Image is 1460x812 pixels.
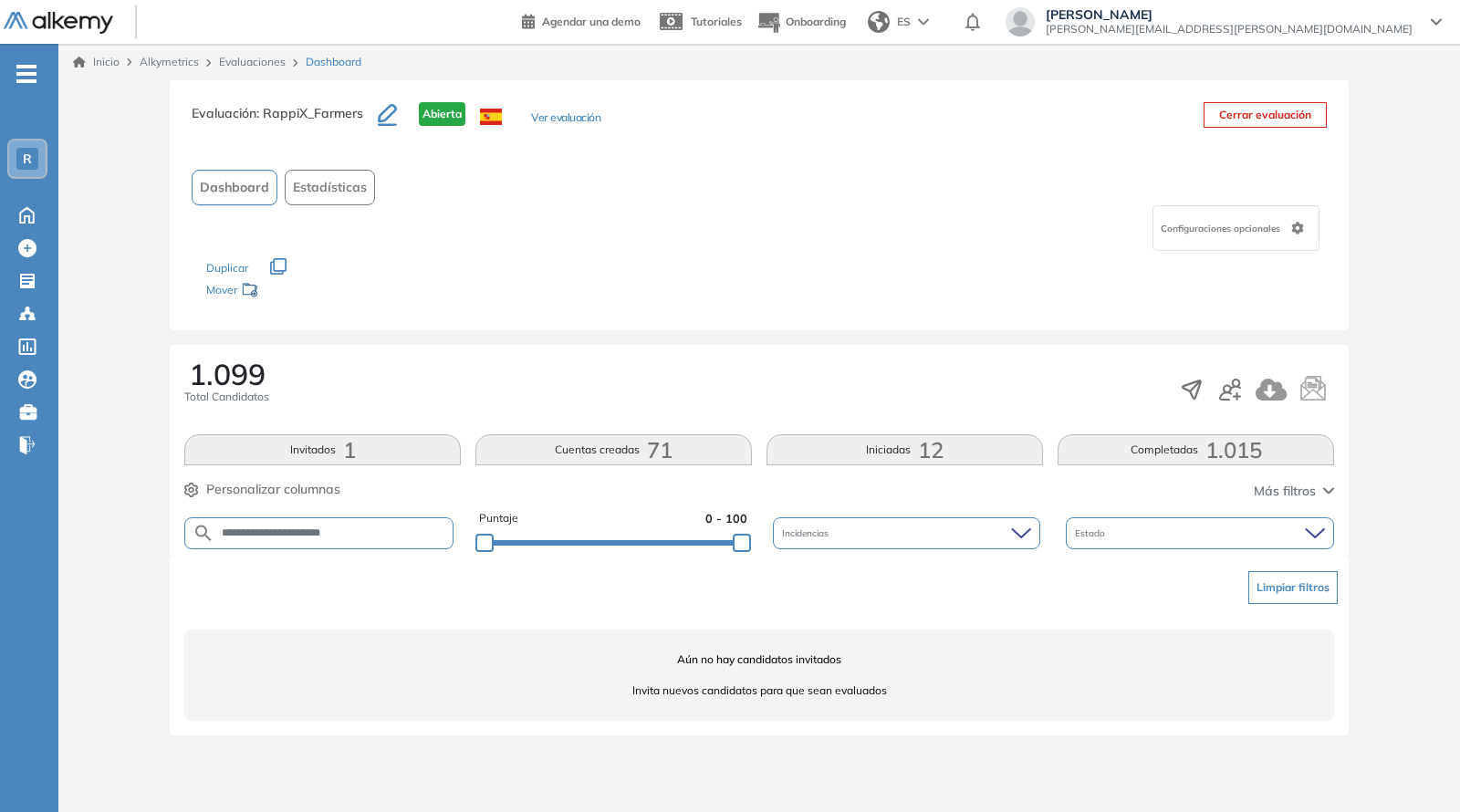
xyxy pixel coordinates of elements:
[1058,434,1334,465] button: Completadas1.015
[531,109,600,129] button: Ver evaluación
[1254,482,1316,501] span: Más filtros
[766,434,1043,465] button: Iniciadas12
[480,109,502,125] img: ESP
[293,178,367,197] span: Estadísticas
[285,170,375,205] button: Estadísticas
[184,480,340,499] button: Personalizar columnas
[184,651,1334,668] span: Aún no hay candidatos invitados
[1161,222,1284,235] span: Configuraciones opcionales
[786,15,846,28] span: Onboarding
[756,3,846,42] button: Onboarding
[256,105,363,121] span: : RappiX_Farmers
[192,170,277,205] button: Dashboard
[691,15,742,28] span: Tutoriales
[479,510,518,527] span: Puntaje
[219,55,286,68] a: Evaluaciones
[1066,517,1334,549] div: Estado
[23,151,32,166] span: R
[1046,7,1413,22] span: [PERSON_NAME]
[419,102,465,126] span: Abierta
[206,275,389,308] div: Mover
[475,434,752,465] button: Cuentas creadas71
[184,434,461,465] button: Invitados1
[306,54,361,70] span: Dashboard
[522,9,641,31] a: Agendar una demo
[140,55,199,68] span: Alkymetrics
[184,389,269,405] span: Total Candidatos
[193,522,214,545] img: SEARCH_ALT
[1075,526,1109,540] span: Estado
[16,72,36,76] i: -
[705,510,747,527] span: 0 - 100
[189,359,266,389] span: 1.099
[200,178,269,197] span: Dashboard
[4,12,113,35] img: Logo
[73,54,120,70] a: Inicio
[1046,22,1413,36] span: [PERSON_NAME][EMAIL_ADDRESS][PERSON_NAME][DOMAIN_NAME]
[782,526,832,540] span: Incidencias
[192,102,378,141] h3: Evaluación
[868,11,890,33] img: world
[542,15,641,28] span: Agendar una demo
[1248,571,1338,604] button: Limpiar filtros
[184,682,1334,699] span: Invita nuevos candidatos para que sean evaluados
[1254,482,1334,501] button: Más filtros
[918,18,929,26] img: arrow
[206,261,248,275] span: Duplicar
[897,14,911,30] span: ES
[206,480,340,499] span: Personalizar columnas
[1204,102,1327,128] button: Cerrar evaluación
[773,517,1041,549] div: Incidencias
[1152,205,1319,251] div: Configuraciones opcionales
